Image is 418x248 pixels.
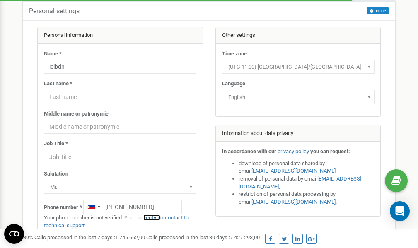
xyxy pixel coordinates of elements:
[115,234,145,241] u: 1 745 662,00
[222,60,375,74] span: (UTC-11:00) Pacific/Midway
[44,180,196,194] span: Mr.
[44,170,68,178] label: Salutation
[44,60,196,74] input: Name
[222,90,375,104] span: English
[239,175,375,190] li: removal of personal data by email ,
[44,150,196,164] input: Job Title
[216,27,381,44] div: Other settings
[278,148,309,154] a: privacy policy
[390,201,410,221] div: Open Intercom Messenger
[310,148,350,154] strong: you can request:
[367,7,389,14] button: HELP
[44,120,196,134] input: Middle name or patronymic
[44,90,196,104] input: Last name
[146,234,260,241] span: Calls processed in the last 30 days :
[222,50,247,58] label: Time zone
[251,168,336,174] a: [EMAIL_ADDRESS][DOMAIN_NAME]
[84,200,103,214] div: Telephone country code
[225,61,372,73] span: (UTC-11:00) Pacific/Midway
[239,160,375,175] li: download of personal data shared by email ,
[44,110,109,118] label: Middle name or patronymic
[47,181,193,193] span: Mr.
[225,91,372,103] span: English
[44,50,62,58] label: Name *
[4,224,24,244] button: Open CMP widget
[230,234,260,241] u: 7 427 293,00
[38,27,203,44] div: Personal information
[143,214,160,221] a: verify it
[222,80,245,88] label: Language
[29,7,80,15] h5: Personal settings
[216,125,381,142] div: Information about data privacy
[44,80,72,88] label: Last name *
[239,176,361,190] a: [EMAIL_ADDRESS][DOMAIN_NAME]
[251,199,336,205] a: [EMAIL_ADDRESS][DOMAIN_NAME]
[222,148,276,154] strong: In accordance with our
[44,214,196,229] p: Your phone number is not verified. You can or
[44,214,191,229] a: contact the technical support
[44,140,68,148] label: Job Title *
[44,204,82,212] label: Phone number *
[83,200,182,214] input: +1-800-555-55-55
[34,234,145,241] span: Calls processed in the last 7 days :
[239,190,375,206] li: restriction of personal data processing by email .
